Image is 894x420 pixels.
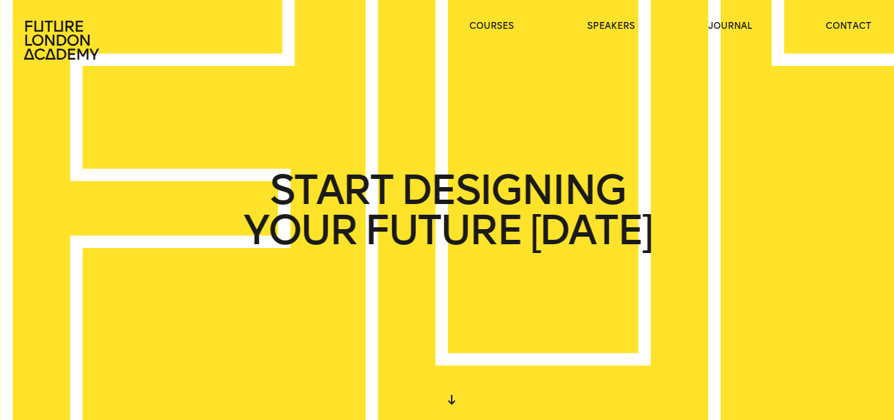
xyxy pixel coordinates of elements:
[243,210,356,250] span: YOUR
[529,210,651,250] span: [DATE]
[400,170,624,210] span: DESIGNING
[587,20,635,33] a: speakers
[365,210,521,250] span: FUTURE
[826,20,871,33] a: contact
[269,170,392,210] span: START
[469,20,514,33] a: courses
[708,20,752,33] a: journal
